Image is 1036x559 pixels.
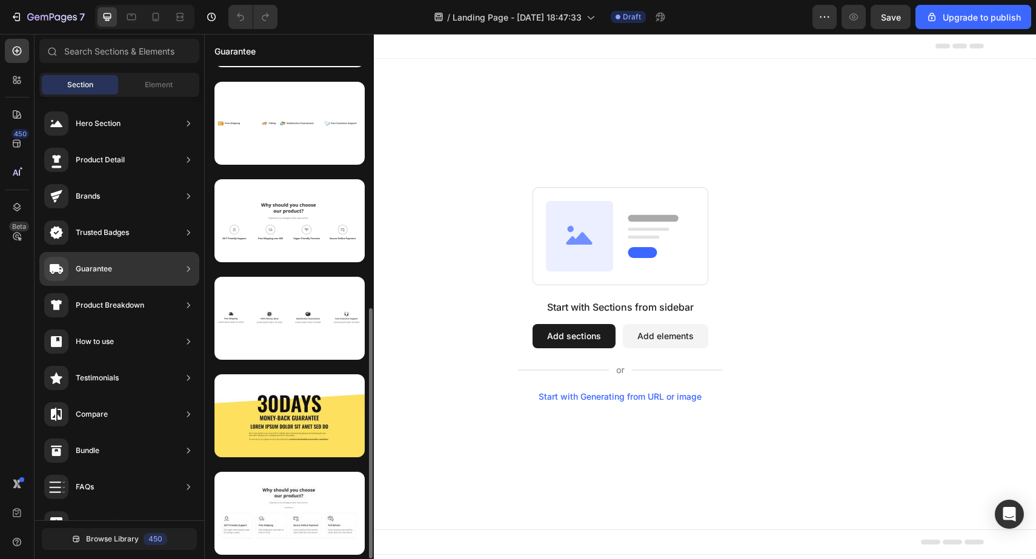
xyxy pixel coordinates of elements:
button: Save [871,5,911,29]
div: Social Proof [76,517,118,529]
iframe: Design area [204,34,1036,559]
div: Start with Generating from URL or image [334,358,497,368]
div: Start with Sections from sidebar [343,266,490,280]
span: Section [67,79,93,90]
div: Undo/Redo [228,5,277,29]
div: Open Intercom Messenger [995,500,1024,529]
button: Add elements [419,290,504,314]
span: / [447,11,450,24]
div: Upgrade to publish [926,11,1021,24]
div: Testimonials [76,372,119,384]
span: Save [881,12,901,22]
div: How to use [76,336,114,348]
button: Upgrade to publish [915,5,1031,29]
div: Beta [9,222,29,231]
button: Add sections [328,290,411,314]
div: 450 [12,129,29,139]
span: Landing Page - [DATE] 18:47:33 [453,11,582,24]
div: Guarantee [76,263,112,275]
div: 450 [144,533,167,545]
div: Trusted Badges [76,227,129,239]
input: Search Sections & Elements [39,39,199,63]
button: Browse Library450 [42,528,197,550]
span: Element [145,79,173,90]
div: Product Breakdown [76,299,144,311]
div: Bundle [76,445,99,457]
div: Compare [76,408,108,420]
div: Product Detail [76,154,125,166]
div: FAQs [76,481,94,493]
div: Hero Section [76,117,121,130]
p: 7 [79,10,85,24]
button: 7 [5,5,90,29]
div: Brands [76,190,100,202]
span: Browse Library [86,534,139,544]
span: Draft [623,12,641,22]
